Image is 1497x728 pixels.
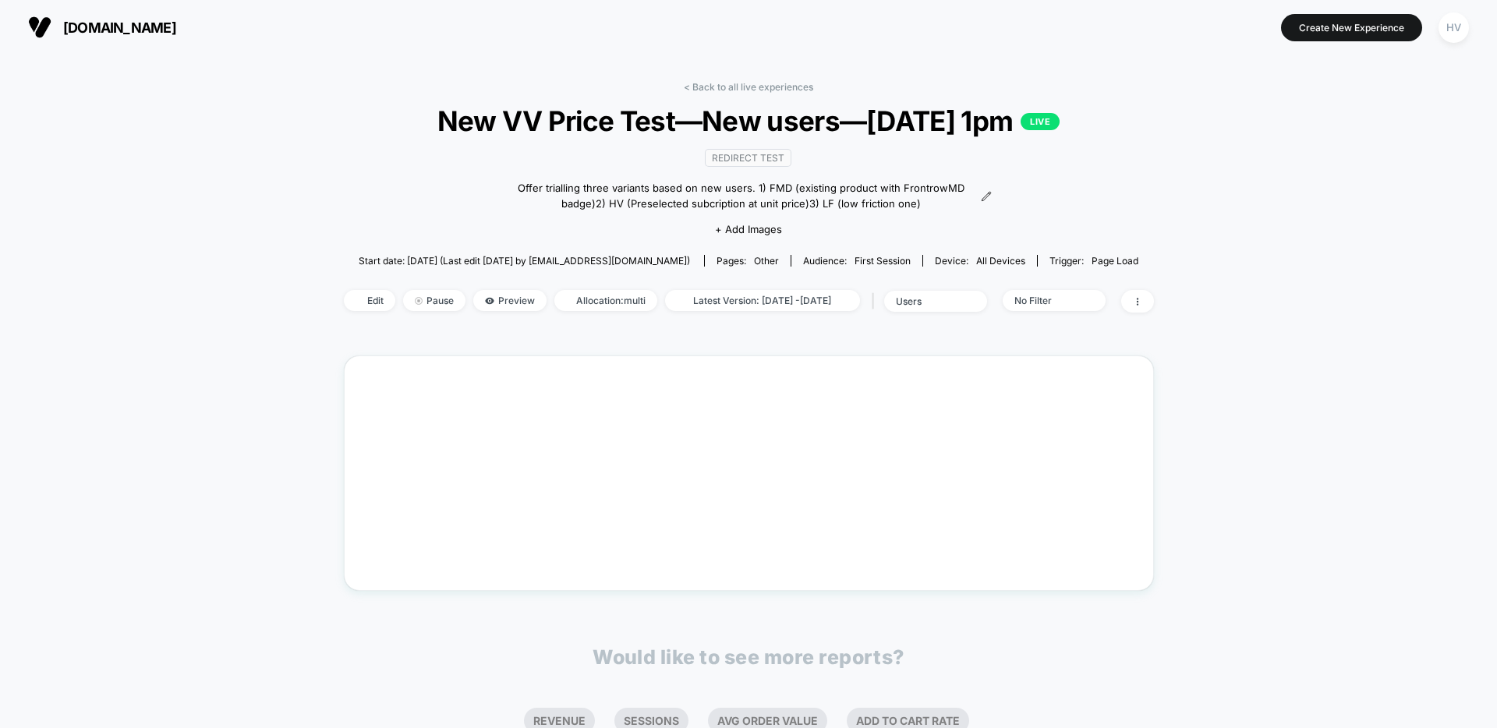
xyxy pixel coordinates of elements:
[415,297,423,305] img: end
[855,255,911,267] span: First Session
[715,223,782,235] span: + Add Images
[344,290,395,311] span: Edit
[1021,113,1060,130] p: LIVE
[1092,255,1138,267] span: Page Load
[705,149,791,167] span: Redirect Test
[23,15,181,40] button: [DOMAIN_NAME]
[1439,12,1469,43] div: HV
[505,181,976,211] span: Offer trialling three variants based on new users. 1) FMD (existing product with FrontrowMD badge...
[403,290,465,311] span: Pause
[1049,255,1138,267] div: Trigger:
[665,290,860,311] span: Latest Version: [DATE] - [DATE]
[684,81,813,93] a: < Back to all live experiences
[593,645,904,669] p: Would like to see more reports?
[28,16,51,39] img: Visually logo
[1281,14,1422,41] button: Create New Experience
[63,19,176,36] span: [DOMAIN_NAME]
[717,255,779,267] div: Pages:
[803,255,911,267] div: Audience:
[384,104,1113,137] span: New VV Price Test—New users—[DATE] 1pm
[976,255,1025,267] span: all devices
[868,290,884,313] span: |
[554,290,657,311] span: Allocation: multi
[754,255,779,267] span: other
[896,295,958,307] div: users
[1014,295,1077,306] div: No Filter
[359,255,690,267] span: Start date: [DATE] (Last edit [DATE] by [EMAIL_ADDRESS][DOMAIN_NAME])
[922,255,1037,267] span: Device:
[1434,12,1474,44] button: HV
[473,290,547,311] span: Preview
